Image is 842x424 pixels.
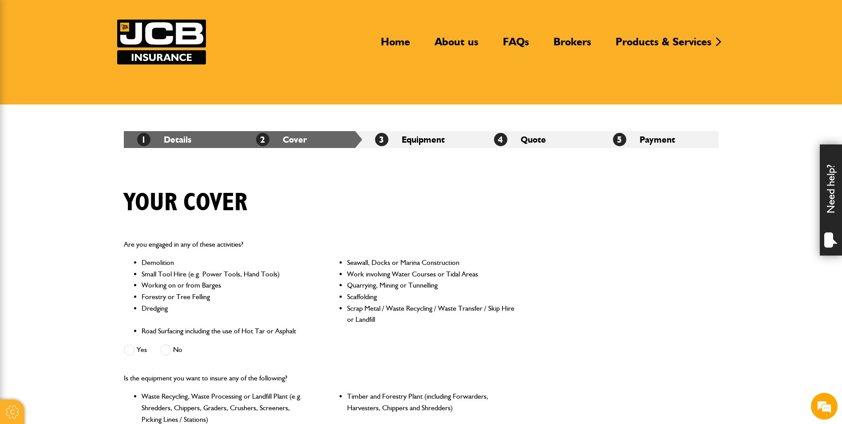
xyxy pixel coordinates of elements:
span: 5 [613,133,626,146]
a: Brokers [547,35,598,56]
li: Forestry or Tree Felling [142,291,310,303]
li: Payment [600,131,719,148]
li: Seawall, Docks or Marina Construction [347,257,515,268]
li: Dredging [142,303,310,325]
a: Products & Services [609,35,718,56]
span: 1 [137,133,150,146]
p: Is the equipment you want to insure any of the following? [124,372,516,384]
li: Work involving Water Courses or Tidal Areas [347,268,515,280]
label: No [160,344,182,356]
li: Road Surfacing including the use of Hot Tar or Asphalt [142,325,310,337]
label: Yes [124,344,147,356]
a: FAQs [496,35,536,56]
li: Cover [243,131,362,148]
span: 3 [375,133,388,146]
li: Working on or from Barges [142,280,310,291]
li: Scaffolding [347,291,515,303]
img: JCB Insurance Services logo [117,20,206,64]
a: Home [374,35,417,56]
li: Scrap Metal / Waste Recycling / Waste Transfer / Skip Hire or Landfill [347,303,515,325]
li: Demolition [142,257,310,268]
li: Equipment [362,131,481,148]
div: Need help? [820,144,842,256]
span: 2 [256,133,269,146]
a: 1Details [137,134,191,145]
h1: Your cover [124,188,247,218]
li: Quote [481,131,600,148]
li: Quarrying, Mining or Tunnelling [347,280,515,291]
span: 4 [494,133,507,146]
a: About us [428,35,485,56]
p: Are you engaged in any of these activities? [124,239,516,250]
li: Small Tool Hire (e.g. Power Tools, Hand Tools) [142,268,310,280]
a: JCB Insurance Services [117,20,206,64]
